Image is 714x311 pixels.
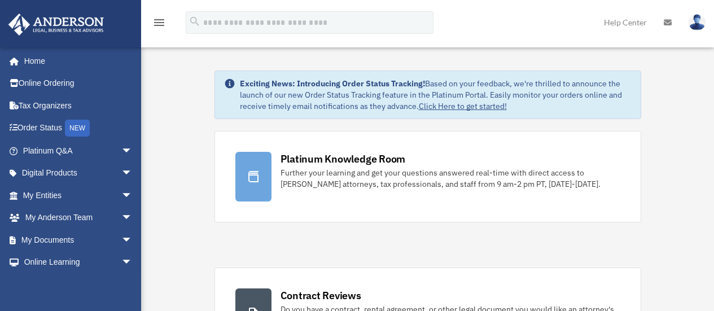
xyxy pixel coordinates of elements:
[8,162,150,185] a: Digital Productsarrow_drop_down
[240,78,632,112] div: Based on your feedback, we're thrilled to announce the launch of our new Order Status Tracking fe...
[8,117,150,140] a: Order StatusNEW
[121,229,144,252] span: arrow_drop_down
[8,50,144,72] a: Home
[8,94,150,117] a: Tax Organizers
[240,78,425,89] strong: Exciting News: Introducing Order Status Tracking!
[8,184,150,207] a: My Entitiesarrow_drop_down
[8,229,150,251] a: My Documentsarrow_drop_down
[189,15,201,28] i: search
[5,14,107,36] img: Anderson Advisors Platinum Portal
[121,184,144,207] span: arrow_drop_down
[281,167,620,190] div: Further your learning and get your questions answered real-time with direct access to [PERSON_NAM...
[8,251,150,274] a: Online Learningarrow_drop_down
[152,20,166,29] a: menu
[8,207,150,229] a: My Anderson Teamarrow_drop_down
[8,139,150,162] a: Platinum Q&Aarrow_drop_down
[689,14,706,30] img: User Pic
[281,152,406,166] div: Platinum Knowledge Room
[65,120,90,137] div: NEW
[8,72,150,95] a: Online Ordering
[281,288,361,303] div: Contract Reviews
[121,139,144,163] span: arrow_drop_down
[419,101,507,111] a: Click Here to get started!
[121,162,144,185] span: arrow_drop_down
[121,207,144,230] span: arrow_drop_down
[121,251,144,274] span: arrow_drop_down
[214,131,641,222] a: Platinum Knowledge Room Further your learning and get your questions answered real-time with dire...
[152,16,166,29] i: menu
